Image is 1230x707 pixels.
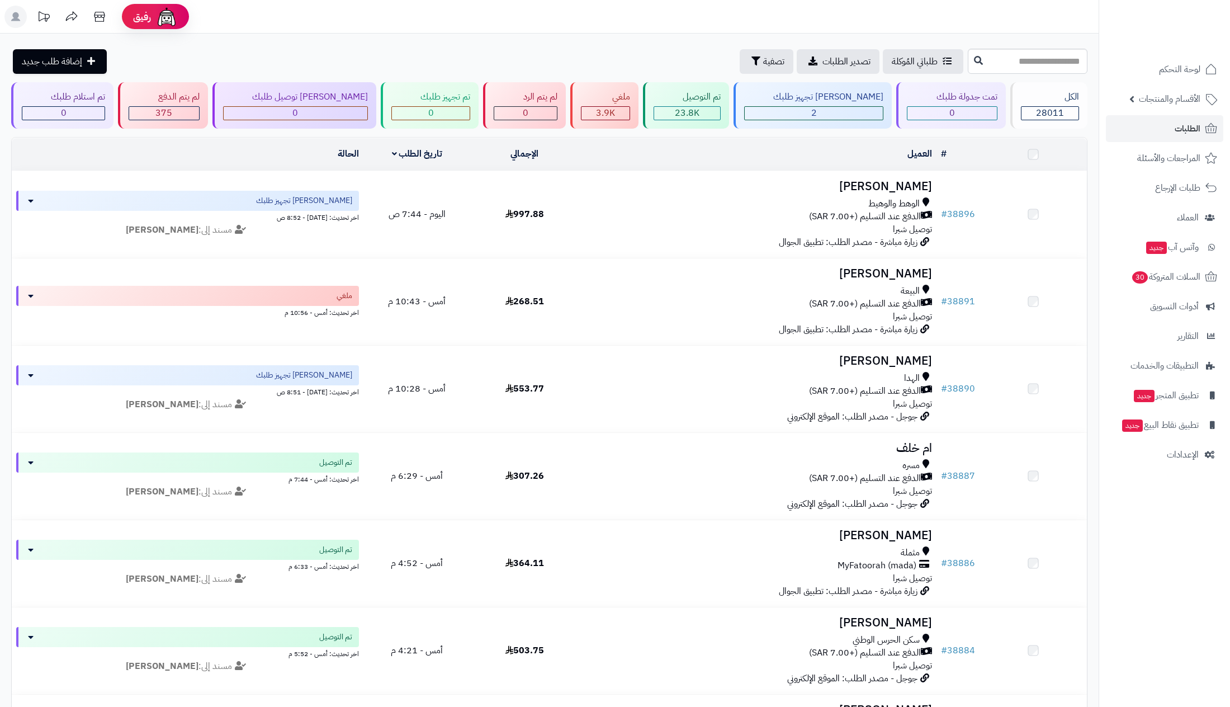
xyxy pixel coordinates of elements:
[389,208,446,221] span: اليوم - 7:44 ص
[583,616,931,629] h3: [PERSON_NAME]
[292,106,298,120] span: 0
[1130,358,1199,374] span: التطبيقات والخدمات
[901,546,920,559] span: مثملة
[223,91,368,103] div: [PERSON_NAME] توصيل طلبك
[126,659,198,673] strong: [PERSON_NAME]
[941,147,947,161] a: #
[126,572,198,586] strong: [PERSON_NAME]
[822,55,871,68] span: تصدير الطلبات
[779,585,917,598] span: زيارة مباشرة - مصدر الطلب: تطبيق الجوال
[22,55,82,68] span: إضافة طلب جديد
[893,484,932,498] span: توصيل شبرا
[494,107,556,120] div: 0
[811,106,817,120] span: 2
[1134,390,1155,402] span: جديد
[8,486,367,498] div: مسند إلى:
[1155,180,1200,196] span: طلبات الإرجاع
[893,223,932,236] span: توصيل شبرا
[797,49,879,74] a: تصدير الطلبات
[61,106,67,120] span: 0
[1106,293,1223,320] a: أدوات التسويق
[8,660,367,673] div: مسند إلى:
[941,644,975,657] a: #38884
[809,385,921,398] span: الدفع عند التسليم (+7.00 SAR)
[505,208,544,221] span: 997.88
[941,295,947,308] span: #
[654,107,720,120] div: 23778
[391,644,443,657] span: أمس - 4:21 م
[1106,145,1223,172] a: المراجعات والأسئلة
[583,180,931,193] h3: [PERSON_NAME]
[388,295,446,308] span: أمس - 10:43 م
[1159,62,1200,77] span: لوحة التحكم
[16,385,359,397] div: اخر تحديث: [DATE] - 8:51 ص
[428,106,434,120] span: 0
[941,557,947,570] span: #
[787,672,917,685] span: جوجل - مصدر الطلب: الموقع الإلكتروني
[319,631,352,643] span: تم التوصيل
[583,355,931,367] h3: [PERSON_NAME]
[1106,204,1223,231] a: العملاء
[1008,82,1090,129] a: الكل28011
[505,469,544,483] span: 307.26
[893,397,932,411] span: توصيل شبرا
[8,573,367,586] div: مسند إلى:
[224,107,367,120] div: 0
[391,469,443,483] span: أمس - 6:29 م
[1106,323,1223,350] a: التقارير
[1021,91,1079,103] div: الكل
[941,469,947,483] span: #
[949,106,955,120] span: 0
[391,557,443,570] span: أمس - 4:52 م
[1106,352,1223,379] a: التطبيقات والخدمات
[392,107,470,120] div: 0
[1131,269,1200,285] span: السلات المتروكة
[581,107,630,120] div: 3856
[941,295,975,308] a: #38891
[838,559,916,572] span: MyFatoorah (mada)
[583,267,931,280] h3: [PERSON_NAME]
[901,285,920,298] span: البيعة
[654,91,721,103] div: تم التوصيل
[9,82,116,129] a: تم استلام طلبك 0
[1139,91,1200,107] span: الأقسام والمنتجات
[256,370,352,381] span: [PERSON_NAME] تجهيز طلبك
[16,647,359,659] div: اخر تحديث: أمس - 5:52 م
[1132,271,1148,284] span: 30
[893,572,932,585] span: توصيل شبرا
[1146,242,1167,254] span: جديد
[30,6,58,31] a: تحديثات المنصة
[1106,56,1223,83] a: لوحة التحكم
[941,644,947,657] span: #
[391,91,470,103] div: تم تجهيز طلبك
[379,82,481,129] a: تم تجهيز طلبك 0
[941,382,975,395] a: #38890
[133,10,151,23] span: رفيق
[787,497,917,511] span: جوجل - مصدر الطلب: الموقع الإلكتروني
[809,210,921,223] span: الدفع عند التسليم (+7.00 SAR)
[941,208,975,221] a: #38896
[1167,447,1199,463] span: الإعدادات
[568,82,641,129] a: ملغي 3.9K
[809,472,921,485] span: الدفع عند التسليم (+7.00 SAR)
[596,106,615,120] span: 3.9K
[740,49,793,74] button: تصفية
[809,298,921,310] span: الدفع عند التسليم (+7.00 SAR)
[787,410,917,423] span: جوجل - مصدر الطلب: الموقع الإلكتروني
[523,106,528,120] span: 0
[1175,121,1200,136] span: الطلبات
[892,55,938,68] span: طلباتي المُوكلة
[505,557,544,570] span: 364.11
[853,634,920,647] span: سكن الحرس الوطني
[583,442,931,455] h3: ام خلف
[1177,210,1199,225] span: العملاء
[256,195,352,206] span: [PERSON_NAME] تجهيز طلبك
[338,147,359,161] a: الحالة
[8,224,367,237] div: مسند إلى:
[16,211,359,223] div: اخر تحديث: [DATE] - 8:52 ص
[126,223,198,237] strong: [PERSON_NAME]
[907,107,996,120] div: 0
[505,382,544,395] span: 553.77
[809,647,921,659] span: الدفع عند التسليم (+7.00 SAR)
[583,529,931,542] h3: [PERSON_NAME]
